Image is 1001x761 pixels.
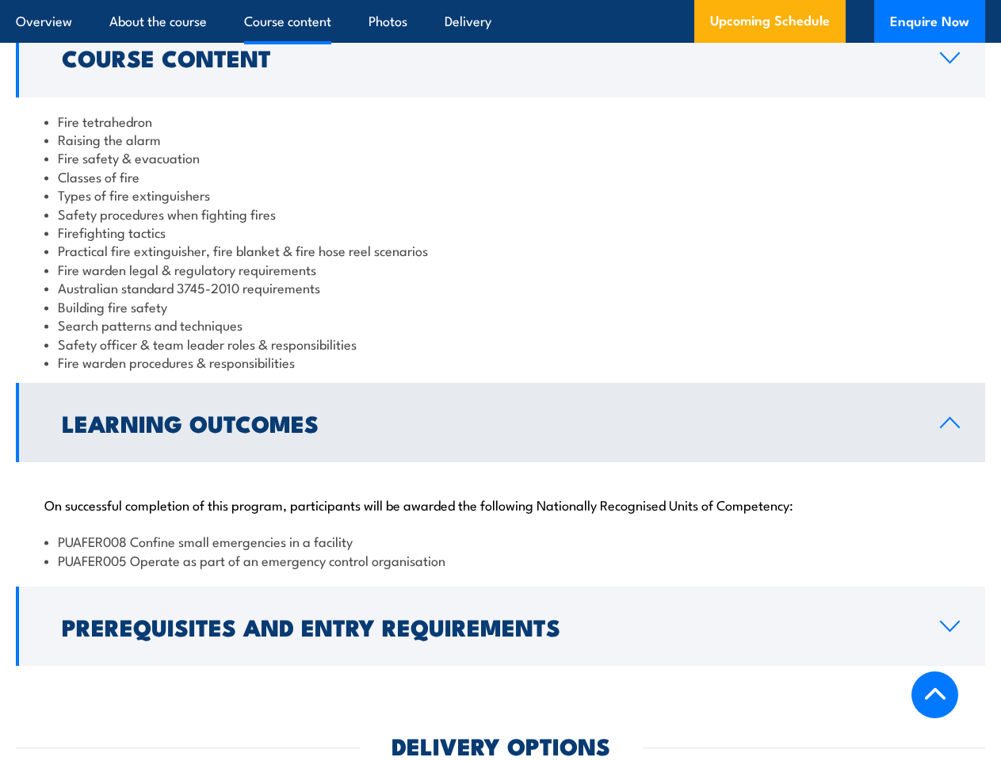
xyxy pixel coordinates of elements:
[16,587,985,666] a: Prerequisites and Entry Requirements
[62,616,915,637] h2: Prerequisites and Entry Requirements
[44,223,957,241] li: Firefighting tactics
[44,185,957,204] li: Types of fire extinguishers
[16,383,985,462] a: Learning Outcomes
[44,353,957,371] li: Fire warden procedures & responsibilities
[44,167,957,185] li: Classes of fire
[62,412,915,433] h2: Learning Outcomes
[44,130,957,148] li: Raising the alarm
[44,278,957,296] li: Australian standard 3745-2010 requirements
[44,260,957,278] li: Fire warden legal & regulatory requirements
[16,18,985,98] a: Course Content
[392,735,610,755] h2: DELIVERY OPTIONS
[44,297,957,315] li: Building fire safety
[44,315,957,334] li: Search patterns and techniques
[44,551,957,569] li: PUAFER005 Operate as part of an emergency control organisation
[44,496,957,512] p: On successful completion of this program, participants will be awarded the following Nationally R...
[44,532,957,550] li: PUAFER008 Confine small emergencies in a facility
[44,148,957,166] li: Fire safety & evacuation
[44,241,957,259] li: Practical fire extinguisher, fire blanket & fire hose reel scenarios
[44,112,957,130] li: Fire tetrahedron
[62,47,915,67] h2: Course Content
[44,335,957,353] li: Safety officer & team leader roles & responsibilities
[44,205,957,223] li: Safety procedures when fighting fires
